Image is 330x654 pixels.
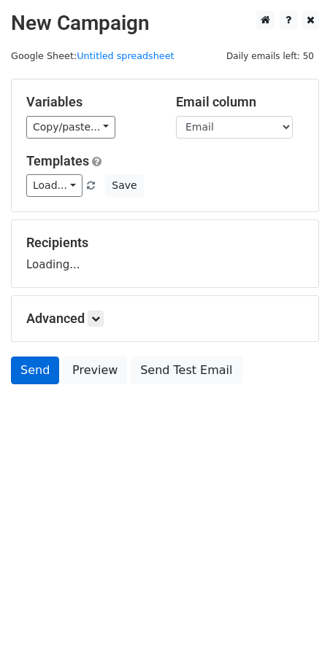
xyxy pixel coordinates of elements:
div: Loading... [26,235,304,273]
a: Load... [26,174,82,197]
a: Untitled spreadsheet [77,50,174,61]
h5: Recipients [26,235,304,251]
a: Send [11,357,59,384]
h5: Advanced [26,311,304,327]
h5: Email column [176,94,304,110]
a: Preview [63,357,127,384]
iframe: Chat Widget [257,584,330,654]
button: Save [105,174,143,197]
span: Daily emails left: 50 [221,48,319,64]
small: Google Sheet: [11,50,174,61]
a: Copy/paste... [26,116,115,139]
a: Send Test Email [131,357,242,384]
h2: New Campaign [11,11,319,36]
a: Templates [26,153,89,168]
h5: Variables [26,94,154,110]
a: Daily emails left: 50 [221,50,319,61]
